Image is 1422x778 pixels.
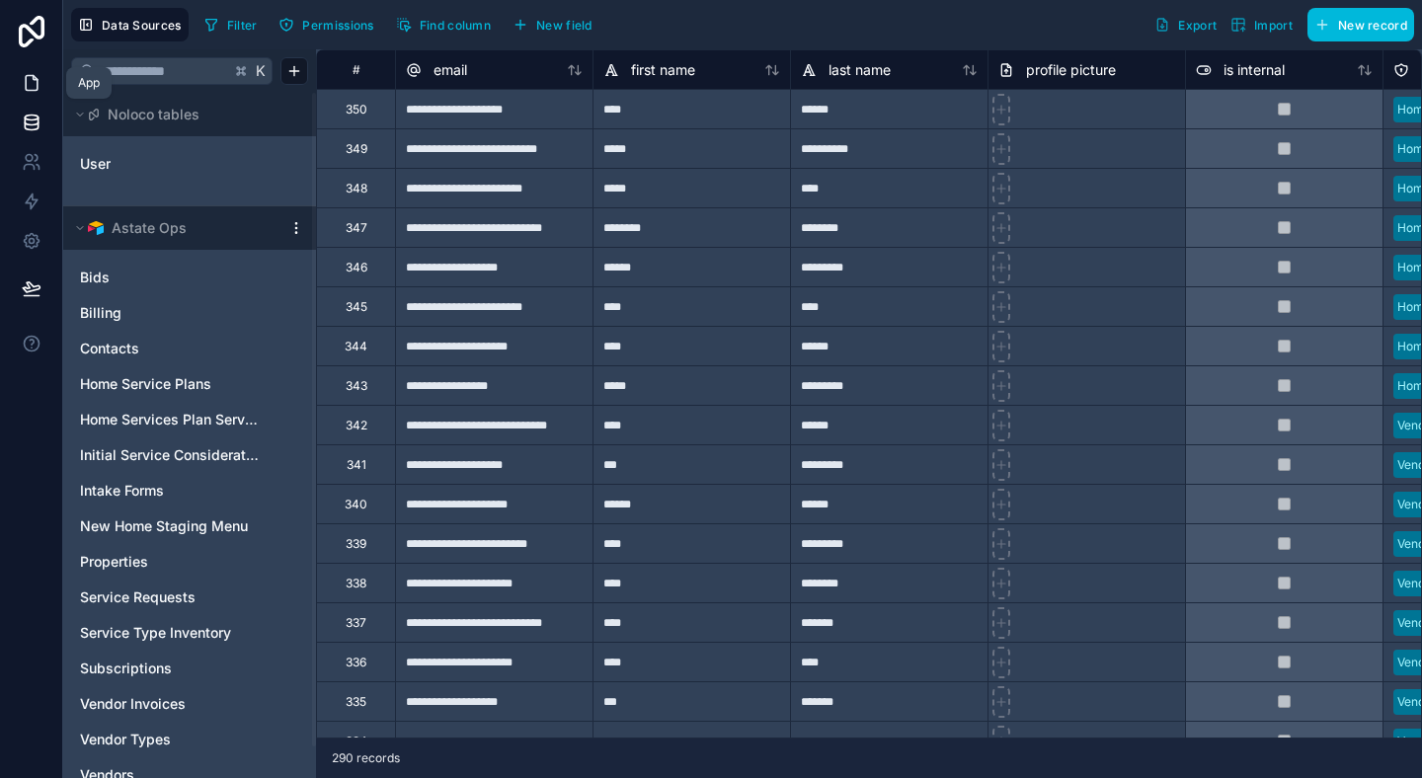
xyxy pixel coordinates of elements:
[71,653,308,684] div: Subscriptions
[80,730,171,749] span: Vendor Types
[71,297,308,329] div: Billing
[80,623,231,643] span: Service Type Inventory
[80,730,260,749] a: Vendor Types
[71,404,308,435] div: Home Services Plan Services
[80,268,110,287] span: Bids
[71,546,308,578] div: Properties
[71,214,280,242] button: Airtable LogoAstate Ops
[80,516,248,536] span: New Home Staging Menu
[80,552,260,572] a: Properties
[389,10,498,39] button: Find column
[346,141,367,157] div: 349
[80,445,260,465] a: Initial Service Considerations
[80,694,186,714] span: Vendor Invoices
[346,655,366,670] div: 336
[1307,8,1414,41] button: New record
[346,694,366,710] div: 335
[346,734,367,749] div: 334
[80,374,260,394] a: Home Service Plans
[71,510,308,542] div: New Home Staging Menu
[80,339,139,358] span: Contacts
[345,497,367,512] div: 340
[332,62,380,77] div: #
[346,418,367,433] div: 342
[346,102,367,117] div: 350
[80,587,196,607] span: Service Requests
[1026,60,1116,80] span: profile picture
[1300,8,1414,41] a: New record
[1338,18,1407,33] span: New record
[80,659,172,678] span: Subscriptions
[80,154,111,174] span: User
[71,439,308,471] div: Initial Service Considerations
[227,18,258,33] span: Filter
[254,64,268,78] span: K
[80,587,260,607] a: Service Requests
[1178,18,1217,33] span: Export
[346,536,366,552] div: 339
[71,101,296,128] button: Noloco tables
[71,262,308,293] div: Bids
[197,10,265,39] button: Filter
[346,576,366,591] div: 338
[71,148,308,180] div: User
[506,10,599,39] button: New field
[78,75,100,91] div: App
[80,410,260,429] a: Home Services Plan Services
[88,220,104,236] img: Airtable Logo
[71,582,308,613] div: Service Requests
[272,10,388,39] a: Permissions
[102,18,182,33] span: Data Sources
[71,688,308,720] div: Vendor Invoices
[80,659,260,678] a: Subscriptions
[536,18,592,33] span: New field
[112,218,187,238] span: Astate Ops
[332,750,400,766] span: 290 records
[1147,8,1224,41] button: Export
[346,299,367,315] div: 345
[80,694,260,714] a: Vendor Invoices
[80,268,260,287] a: Bids
[1224,60,1285,80] span: is internal
[346,378,367,394] div: 343
[80,303,260,323] a: Billing
[272,10,380,39] button: Permissions
[345,339,367,354] div: 344
[71,8,189,41] button: Data Sources
[80,552,148,572] span: Properties
[71,333,308,364] div: Contacts
[346,220,367,236] div: 347
[1224,8,1300,41] button: Import
[302,18,373,33] span: Permissions
[80,154,240,174] a: User
[346,181,367,196] div: 348
[71,724,308,755] div: Vendor Types
[71,617,308,649] div: Service Type Inventory
[1254,18,1293,33] span: Import
[829,60,891,80] span: last name
[631,60,695,80] span: first name
[80,481,164,501] span: Intake Forms
[80,481,260,501] a: Intake Forms
[80,303,121,323] span: Billing
[347,457,366,473] div: 341
[71,475,308,506] div: Intake Forms
[108,105,199,124] span: Noloco tables
[420,18,491,33] span: Find column
[346,260,367,275] div: 346
[80,339,260,358] a: Contacts
[434,60,467,80] span: email
[346,615,366,631] div: 337
[80,374,211,394] span: Home Service Plans
[80,623,260,643] a: Service Type Inventory
[71,368,308,400] div: Home Service Plans
[80,516,260,536] a: New Home Staging Menu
